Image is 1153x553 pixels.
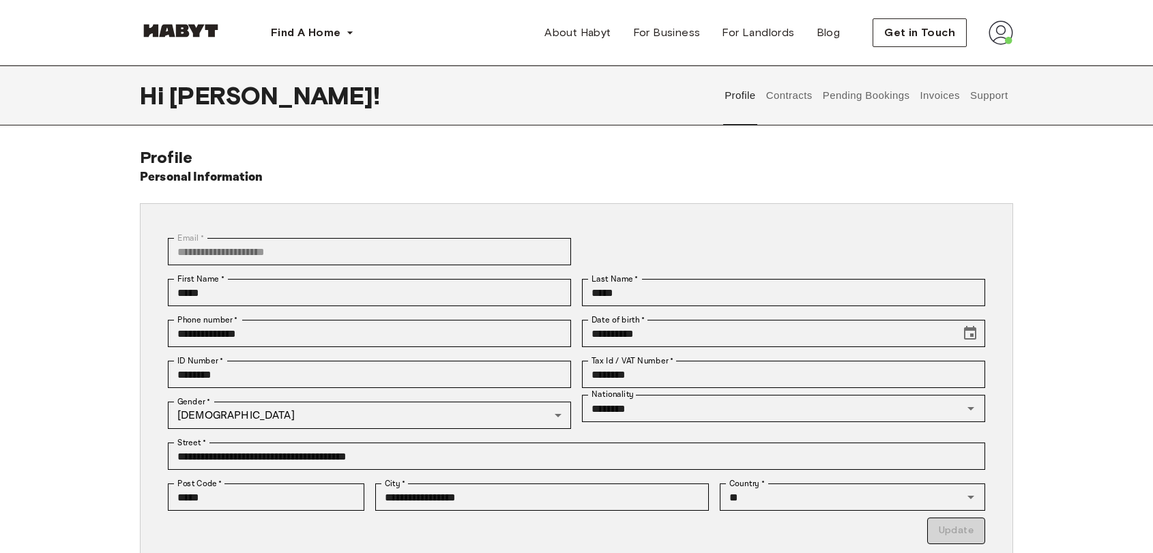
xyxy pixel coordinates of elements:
[140,168,263,187] h6: Personal Information
[711,19,805,46] a: For Landlords
[177,314,238,326] label: Phone number
[177,436,206,449] label: Street
[722,25,794,41] span: For Landlords
[177,232,204,244] label: Email
[592,273,639,285] label: Last Name
[720,65,1013,125] div: user profile tabs
[140,147,192,167] span: Profile
[592,389,634,400] label: Nationality
[592,355,673,367] label: Tax Id / VAT Number
[961,399,980,418] button: Open
[168,402,571,429] div: [DEMOGRAPHIC_DATA]
[177,355,223,367] label: ID Number
[918,65,961,125] button: Invoices
[592,314,645,326] label: Date of birth
[957,320,984,347] button: Choose date, selected date is Apr 1, 2000
[729,477,765,490] label: Country
[140,24,222,38] img: Habyt
[385,477,406,490] label: City
[968,65,1010,125] button: Support
[177,395,210,408] label: Gender
[534,19,622,46] a: About Habyt
[884,25,955,41] span: Get in Touch
[169,81,380,110] span: [PERSON_NAME] !
[821,65,911,125] button: Pending Bookings
[723,65,758,125] button: Profile
[873,18,967,47] button: Get in Touch
[140,81,169,110] span: Hi
[177,477,222,490] label: Post Code
[806,19,851,46] a: Blog
[817,25,841,41] span: Blog
[168,238,571,265] div: You can't change your email address at the moment. Please reach out to customer support in case y...
[622,19,712,46] a: For Business
[544,25,611,41] span: About Habyt
[633,25,701,41] span: For Business
[989,20,1013,45] img: avatar
[764,65,814,125] button: Contracts
[961,488,980,507] button: Open
[271,25,340,41] span: Find A Home
[260,19,365,46] button: Find A Home
[177,273,224,285] label: First Name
